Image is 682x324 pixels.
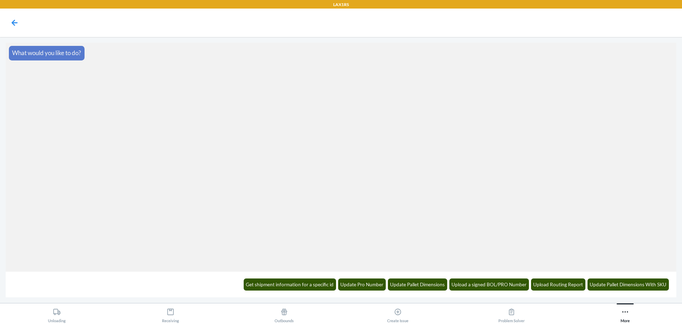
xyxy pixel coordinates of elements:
[588,278,669,291] button: Update Pallet Dimensions With SKU
[568,303,682,323] button: More
[48,305,66,323] div: Unloading
[498,305,525,323] div: Problem Solver
[387,305,408,323] div: Create Issue
[333,1,349,8] p: LAX1RS
[162,305,179,323] div: Receiving
[244,278,336,291] button: Get shipment information for a specific id
[114,303,227,323] button: Receiving
[455,303,568,323] button: Problem Solver
[531,278,586,291] button: Upload Routing Report
[388,278,448,291] button: Update Pallet Dimensions
[227,303,341,323] button: Outbounds
[449,278,529,291] button: Upload a signed BOL/PRO Number
[341,303,455,323] button: Create Issue
[338,278,386,291] button: Update Pro Number
[621,305,630,323] div: More
[12,48,81,58] p: What would you like to do?
[275,305,294,323] div: Outbounds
